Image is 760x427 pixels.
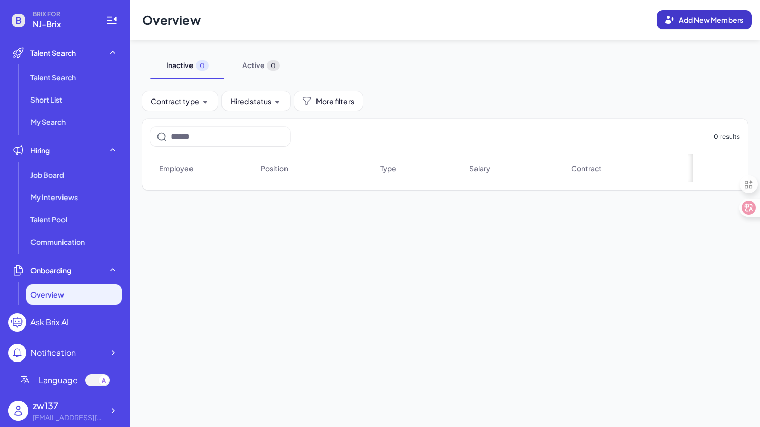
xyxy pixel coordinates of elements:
[142,91,218,111] button: Contract type
[39,374,78,386] span: Language
[231,96,271,106] span: Hired status
[571,163,602,173] span: Contract
[714,132,718,141] span: 0
[30,289,64,300] span: Overview
[294,91,363,111] button: More filters
[130,2,213,38] h1: Overview
[261,163,288,173] span: Position
[679,15,743,24] span: Add New Members
[8,401,28,421] img: user_logo.png
[30,117,66,127] span: My Search
[30,72,76,82] span: Talent Search
[30,316,69,329] div: Ask Brix AI
[30,347,76,359] div: Notification
[33,412,104,423] div: 13776671916@163.com
[469,163,490,173] span: Salary
[30,94,62,105] span: Short List
[30,145,50,155] span: Hiring
[222,91,290,111] button: Hired status
[159,163,194,173] span: Employee
[33,10,93,18] span: BRIX FOR
[30,214,67,224] span: Talent Pool
[151,96,199,106] span: Contract type
[657,10,752,29] button: Add New Members
[224,52,298,79] span: Active
[30,48,76,58] span: Talent Search
[380,163,396,173] span: Type
[30,265,71,275] span: Onboarding
[267,60,280,71] span: 0
[30,237,85,247] span: Communication
[150,52,224,79] span: Inactive
[30,192,78,202] span: My Interviews
[30,170,64,180] span: Job Board
[33,399,104,412] div: zw137
[33,18,93,30] span: NJ-Brix
[720,132,740,141] span: results
[316,96,354,106] span: More filters
[196,60,209,71] span: 0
